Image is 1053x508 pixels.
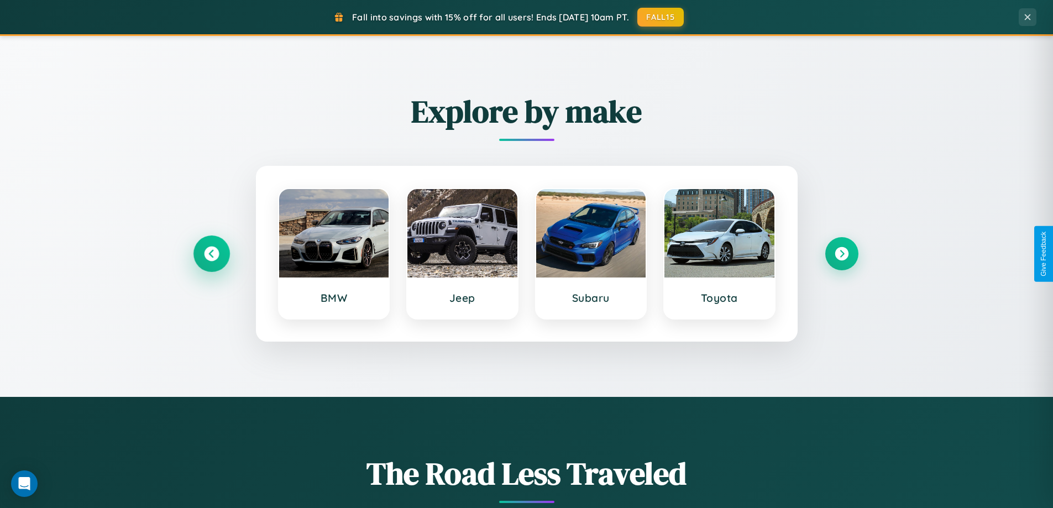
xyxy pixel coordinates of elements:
[11,470,38,497] div: Open Intercom Messenger
[418,291,506,305] h3: Jeep
[547,291,635,305] h3: Subaru
[195,452,858,495] h1: The Road Less Traveled
[195,90,858,133] h2: Explore by make
[637,8,684,27] button: FALL15
[352,12,629,23] span: Fall into savings with 15% off for all users! Ends [DATE] 10am PT.
[290,291,378,305] h3: BMW
[1040,232,1047,276] div: Give Feedback
[675,291,763,305] h3: Toyota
